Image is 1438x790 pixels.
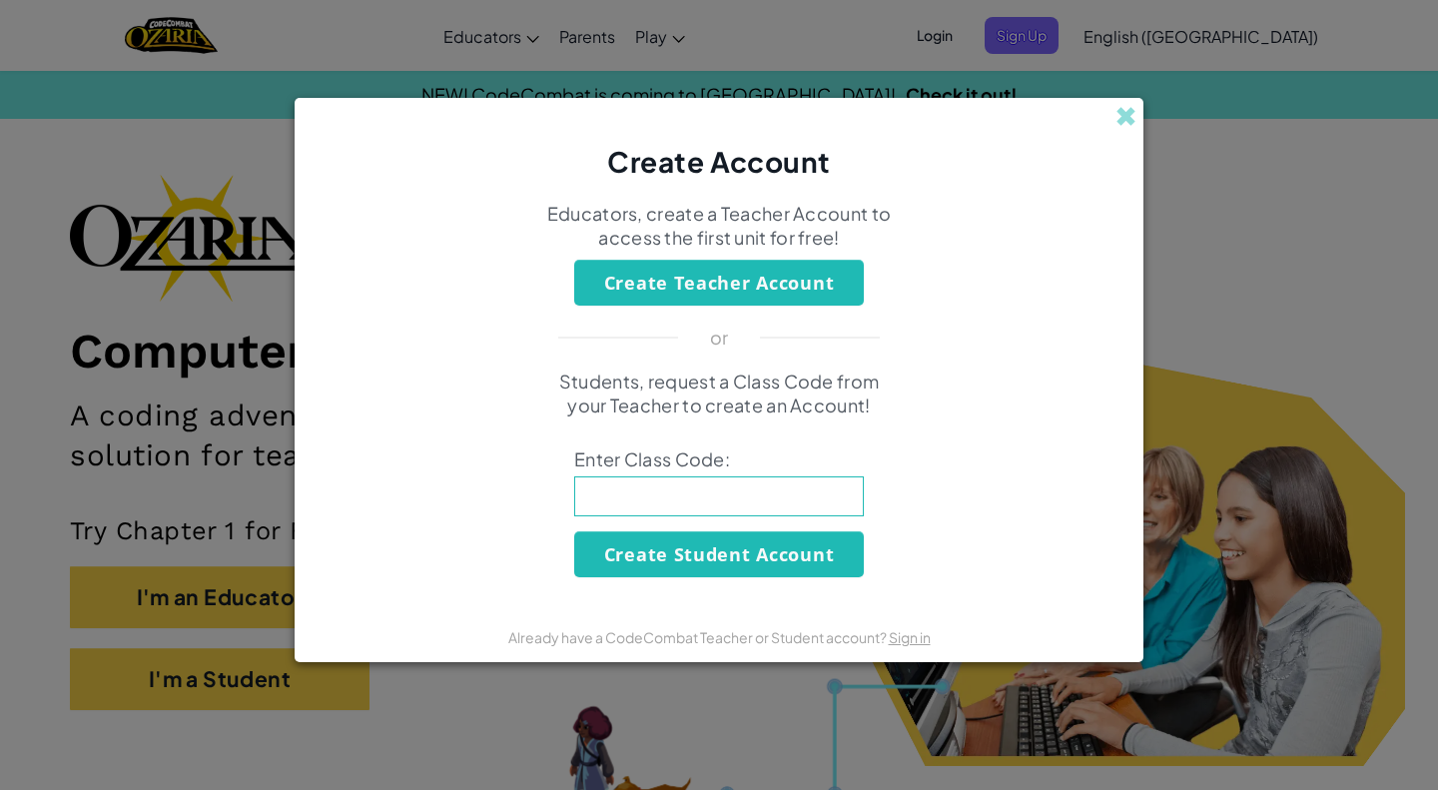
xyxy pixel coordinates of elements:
[508,628,889,646] span: Already have a CodeCombat Teacher or Student account?
[544,202,894,250] p: Educators, create a Teacher Account to access the first unit for free!
[544,370,894,417] p: Students, request a Class Code from your Teacher to create an Account!
[607,144,831,179] span: Create Account
[574,447,864,471] span: Enter Class Code:
[710,326,729,350] p: or
[889,628,931,646] a: Sign in
[574,260,864,306] button: Create Teacher Account
[574,531,864,577] button: Create Student Account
